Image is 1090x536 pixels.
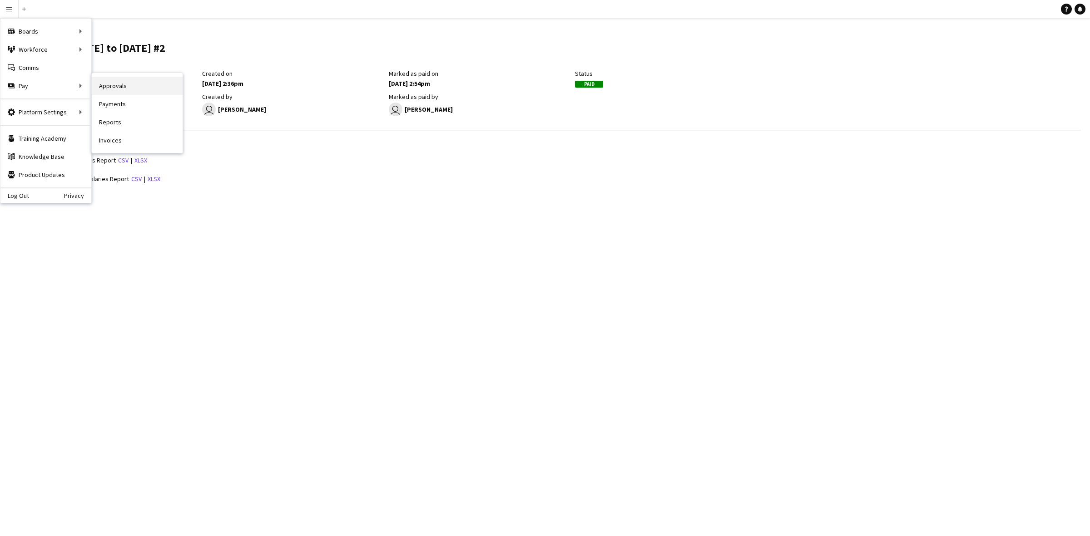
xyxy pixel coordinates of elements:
a: Comms [0,59,91,77]
div: | [16,173,1081,184]
span: Paid [575,81,603,88]
div: Marked as paid on [389,69,570,78]
a: csv [131,175,142,183]
a: Approvals [92,77,183,95]
a: Log Out [0,192,29,199]
a: Payments [92,95,183,113]
div: Status [575,69,757,78]
h3: Reports [16,140,1081,148]
a: Reports [92,113,183,131]
a: xlsx [148,175,160,183]
div: | [16,155,1081,166]
a: Privacy [64,192,91,199]
a: csv [118,156,129,164]
a: xlsx [134,156,147,164]
div: Created by [202,93,384,101]
div: Total payments [16,69,198,78]
a: Training Academy [0,129,91,148]
a: Product Updates [0,166,91,184]
div: [DATE] 2:36pm [202,79,384,88]
div: [DATE] 2:54pm [389,79,570,88]
div: Workforce [0,40,91,59]
div: Created on [202,69,384,78]
a: Invoices [92,131,183,149]
a: Knowledge Base [0,148,91,166]
div: Boards [0,22,91,40]
div: [PERSON_NAME] [202,103,384,116]
div: [PERSON_NAME] [389,103,570,116]
div: Pay [0,77,91,95]
div: Platform Settings [0,103,91,121]
div: Marked as paid by [389,93,570,101]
